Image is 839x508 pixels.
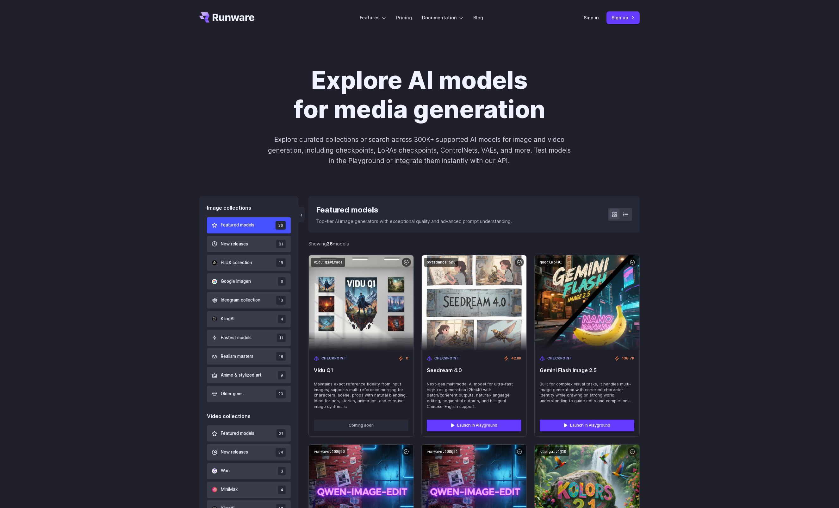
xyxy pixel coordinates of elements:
[276,448,286,456] span: 34
[424,447,460,456] code: runware:108@21
[207,292,291,308] button: Ideogram collection 13
[321,356,347,361] span: Checkpoint
[427,367,521,373] span: Seedream 4.0
[221,449,248,456] span: New releases
[207,217,291,233] button: Featured models 36
[221,486,238,493] span: MiniMax
[207,348,291,365] button: Realism masters 18
[584,14,599,21] a: Sign in
[278,486,286,494] span: 4
[537,447,569,456] code: klingai:4@10
[207,255,291,271] button: FLUX collection 18
[276,352,286,361] span: 18
[199,12,254,22] a: Go to /
[207,367,291,383] button: Anime & stylized art 9
[207,273,291,289] button: Google Imagen 6
[360,14,386,21] label: Features
[278,315,286,323] span: 4
[314,367,408,373] span: Vidu Q1
[207,412,291,421] div: Video collections
[511,356,521,361] span: 42.8K
[278,277,286,286] span: 6
[207,444,291,460] button: New releases 34
[540,381,634,404] span: Built for complex visual tasks, it handles multi-image generation with coherent character identit...
[327,241,333,246] strong: 36
[406,356,408,361] span: 0
[278,371,286,379] span: 9
[473,14,483,21] a: Blog
[265,134,574,166] p: Explore curated collections or search across 300K+ supported AI models for image and video genera...
[221,334,252,341] span: Fastest models
[422,14,463,21] label: Documentation
[427,420,521,431] a: Launch in Playground
[547,356,573,361] span: Checkpoint
[207,311,291,327] button: KlingAI 4
[277,429,286,438] span: 21
[207,425,291,441] button: Featured models 21
[276,296,286,304] span: 13
[277,333,286,342] span: 11
[221,315,234,322] span: KlingAI
[221,430,254,437] span: Featured models
[221,278,251,285] span: Google Imagen
[221,241,248,248] span: New releases
[396,14,412,21] a: Pricing
[221,353,253,360] span: Realism masters
[221,297,260,304] span: Ideogram collection
[276,221,286,230] span: 36
[309,255,413,351] img: Vidu Q1
[278,467,286,475] span: 3
[221,467,230,474] span: Wan
[540,367,634,373] span: Gemini Flash Image 2.5
[311,258,345,267] code: vidu:q1@image
[276,390,286,398] span: 20
[314,381,408,410] span: Maintains exact reference fidelity from input images; supports multi‑reference merging for charac...
[207,482,291,498] button: MiniMax 4
[535,255,639,351] img: Gemini Flash Image 2.5
[316,204,512,216] div: Featured models
[276,258,286,267] span: 18
[622,356,634,361] span: 106.7K
[434,356,460,361] span: Checkpoint
[207,330,291,346] button: Fastest models 11
[276,240,286,248] span: 31
[311,447,347,456] code: runware:108@20
[537,258,564,267] code: google:4@1
[221,222,254,229] span: Featured models
[207,236,291,252] button: New releases 31
[427,381,521,410] span: Next-gen multimodal AI model for ultra-fast high-res generation (2K–4K) with batch/coherent outpu...
[207,386,291,402] button: Older gems 20
[221,259,252,266] span: FLUX collection
[243,66,596,124] h1: Explore AI models for media generation
[316,218,512,225] p: Top-tier AI image generators with exceptional quality and advanced prompt understanding.
[422,255,526,351] img: Seedream 4.0
[221,372,261,379] span: Anime & stylized art
[606,11,640,24] a: Sign up
[207,463,291,479] button: Wan 3
[221,391,244,397] span: Older gems
[207,204,291,212] div: Image collections
[424,258,458,267] code: bytedance:5@0
[298,207,305,222] button: ‹
[314,420,408,431] button: Coming soon
[540,420,634,431] a: Launch in Playground
[308,240,349,247] div: Showing models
